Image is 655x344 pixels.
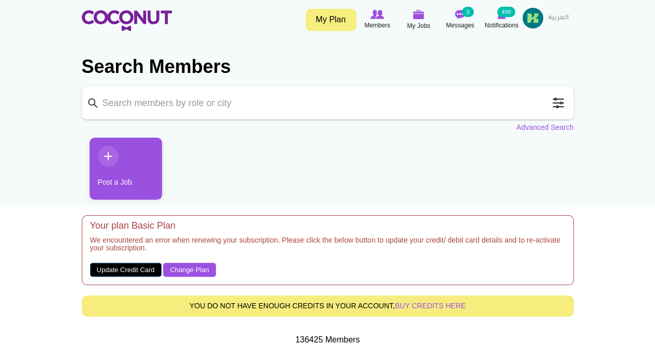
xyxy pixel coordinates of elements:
[446,20,474,31] span: Messages
[90,263,162,277] a: Update Credit Card
[90,221,565,231] h4: Your plan Basic Plan
[90,236,565,258] h5: We encountered an error when renewing your subscription. Please click the below button to update ...
[497,10,506,19] img: Notifications
[364,20,390,31] span: Members
[543,8,574,28] a: العربية
[407,21,430,31] span: My Jobs
[395,302,466,310] a: buy credits here
[455,10,465,19] img: Messages
[398,8,440,32] a: My Jobs My Jobs
[90,138,162,200] a: Post a Job
[497,7,515,17] small: 498
[370,10,384,19] img: Browse Members
[485,20,518,31] span: Notifications
[82,54,574,79] h2: Search Members
[90,302,565,310] h5: You do not have enough credits in your account,
[82,86,574,119] input: Search members by role or city
[413,10,425,19] img: My Jobs
[462,7,473,17] small: 3
[163,263,215,277] a: Change Plan
[516,122,574,132] a: Advanced Search
[82,10,172,31] img: Home
[357,8,398,32] a: Browse Members Members
[440,8,481,32] a: Messages Messages 3
[481,8,522,32] a: Notifications Notifications 498
[82,138,154,207] li: 1 / 1
[305,9,356,31] a: My Plan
